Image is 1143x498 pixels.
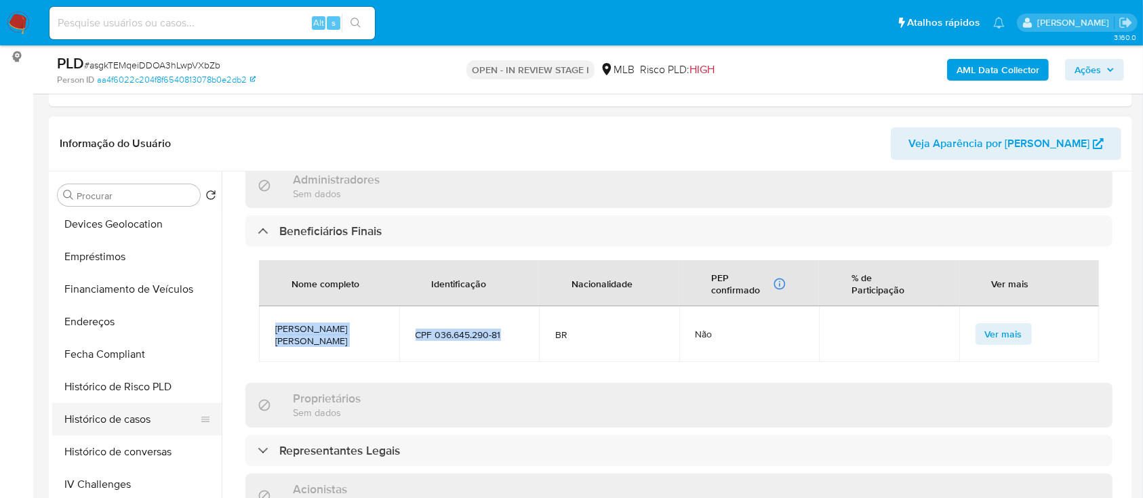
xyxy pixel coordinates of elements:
button: Procurar [63,190,74,201]
input: Pesquise usuários ou casos... [49,14,375,32]
button: Ações [1065,59,1124,81]
span: 3.160.0 [1114,32,1136,43]
div: Nacionalidade [555,267,649,299]
button: Endereços [52,306,222,338]
button: Devices Geolocation [52,208,222,241]
span: Alt [313,16,324,29]
div: Não [696,328,803,340]
div: Nome completo [275,267,376,299]
div: PEP confirmado [712,272,787,296]
span: Veja Aparência por [PERSON_NAME] [908,127,1089,160]
button: Veja Aparência por [PERSON_NAME] [891,127,1121,160]
h3: Beneficiários Finais [279,224,382,238]
a: Notificações [993,17,1005,28]
button: Ver mais [976,323,1032,345]
span: # asgkTEMqeiDDOA3hLwpVXbZb [84,58,220,72]
h3: Acionistas [293,482,347,497]
button: Retornar ao pedido padrão [205,190,216,205]
span: s [332,16,336,29]
div: ProprietáriosSem dados [245,383,1112,427]
b: Person ID [57,74,94,86]
button: Histórico de Risco PLD [52,371,222,403]
div: MLB [600,62,635,77]
button: Histórico de conversas [52,436,222,468]
p: Sem dados [293,406,361,419]
button: AML Data Collector [947,59,1049,81]
span: Ver mais [985,325,1022,344]
span: CPF 036.645.290-81 [416,329,523,341]
p: OPEN - IN REVIEW STAGE I [466,60,595,79]
div: Beneficiários Finais [245,215,1112,247]
input: Procurar [77,190,195,202]
span: HIGH [689,62,715,77]
span: [PERSON_NAME] [PERSON_NAME] [275,323,383,347]
h3: Administradores [293,172,380,187]
div: Identificação [416,267,503,299]
p: Sem dados [293,187,380,200]
span: Risco PLD: [640,62,715,77]
h3: Proprietários [293,391,361,406]
div: AdministradoresSem dados [245,164,1112,208]
button: search-icon [342,14,369,33]
div: % de Participação [835,261,943,306]
h3: Representantes Legais [279,443,400,458]
div: Ver mais [976,267,1045,299]
b: AML Data Collector [957,59,1039,81]
span: BR [555,329,663,341]
a: aa4f6022c204f8f6540813078b0e2db2 [97,74,256,86]
b: PLD [57,52,84,74]
button: Financiamento de Veículos [52,273,222,306]
a: Sair [1119,16,1133,30]
button: Fecha Compliant [52,338,222,371]
p: carlos.guerra@mercadopago.com.br [1037,16,1114,29]
span: Ações [1075,59,1101,81]
div: Representantes Legais [245,435,1112,466]
button: Empréstimos [52,241,222,273]
h1: Informação do Usuário [60,137,171,150]
span: Atalhos rápidos [907,16,980,30]
button: Histórico de casos [52,403,211,436]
